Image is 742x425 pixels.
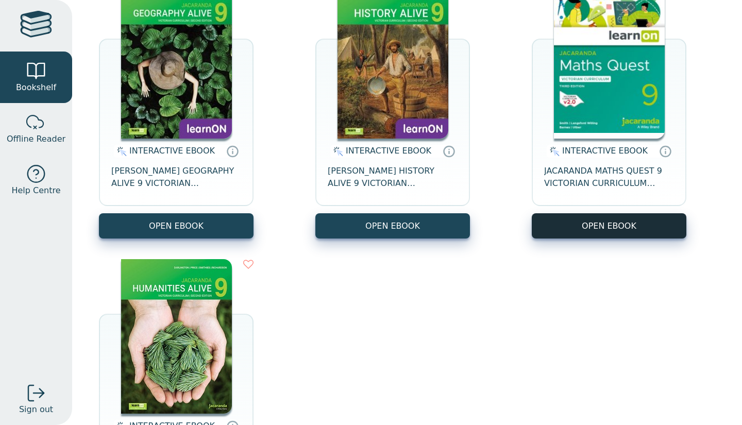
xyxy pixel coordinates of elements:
[346,146,431,156] span: INTERACTIVE EBOOK
[328,165,458,190] span: [PERSON_NAME] HISTORY ALIVE 9 VICTORIAN CURRICULUM LEARNON EBOOK 2E
[547,145,560,158] img: interactive.svg
[99,213,254,239] button: OPEN EBOOK
[129,146,215,156] span: INTERACTIVE EBOOK
[562,146,648,156] span: INTERACTIVE EBOOK
[443,145,455,157] a: Interactive eBooks are accessed online via the publisher’s portal. They contain interactive resou...
[19,403,53,416] span: Sign out
[114,145,127,158] img: interactive.svg
[16,81,56,94] span: Bookshelf
[544,165,674,190] span: JACARANDA MATHS QUEST 9 VICTORIAN CURRICULUM LEARNON EBOOK 3E
[11,184,60,197] span: Help Centre
[659,145,671,157] a: Interactive eBooks are accessed online via the publisher’s portal. They contain interactive resou...
[226,145,239,157] a: Interactive eBooks are accessed online via the publisher’s portal. They contain interactive resou...
[121,259,232,414] img: 077f7911-7c91-e911-a97e-0272d098c78b.jpg
[315,213,470,239] button: OPEN EBOOK
[330,145,343,158] img: interactive.svg
[7,133,65,145] span: Offline Reader
[532,213,686,239] button: OPEN EBOOK
[111,165,241,190] span: [PERSON_NAME] GEOGRAPHY ALIVE 9 VICTORIAN CURRICULUM LEARNON EBOOK 2E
